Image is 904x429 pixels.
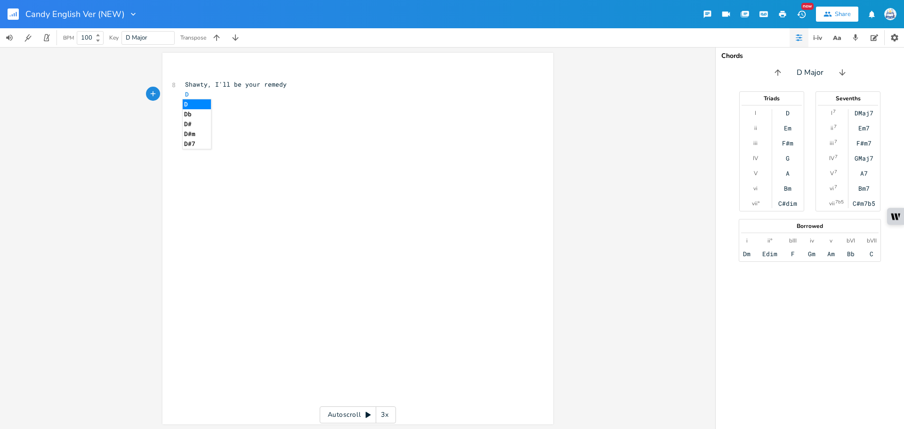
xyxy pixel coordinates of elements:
div: New [801,3,814,10]
div: bVII [867,237,877,244]
img: Sign In [884,8,896,20]
sup: 7 [834,168,837,176]
div: Bm7 [858,185,870,192]
div: vi [830,185,834,192]
div: Transpose [180,35,206,40]
span: Candy English Ver (NEW) [25,10,125,18]
li: D# [183,119,211,129]
div: iii [830,139,834,147]
div: Triads [740,96,804,101]
div: ii [831,124,833,132]
div: G [786,154,790,162]
button: Share [816,7,858,22]
div: Em7 [858,124,870,132]
div: Edim [762,250,777,258]
div: A [786,170,790,177]
div: IV [753,154,758,162]
span: D [185,90,189,98]
div: Am [827,250,835,258]
div: F#m7 [856,139,872,147]
div: bIII [789,237,797,244]
div: Share [835,10,851,18]
sup: 7 [835,153,838,161]
div: F#m [782,139,793,147]
div: D [786,109,790,117]
div: v [830,237,832,244]
li: D [183,99,211,109]
div: C [870,250,873,258]
div: F [791,250,795,258]
div: Borrowed [739,223,880,229]
div: vi [753,185,758,192]
div: BPM [63,35,74,40]
div: Gm [808,250,815,258]
div: 3x [376,406,393,423]
div: Dm [743,250,751,258]
div: ii° [767,237,772,244]
div: vii° [752,200,759,207]
div: Sevenths [816,96,880,101]
li: Db [183,109,211,119]
div: V [754,170,758,177]
div: iv [810,237,814,244]
div: I [831,109,832,117]
div: bVI [847,237,855,244]
div: GMaj7 [855,154,873,162]
div: Bm [784,185,791,192]
li: D#m [183,129,211,139]
span: D Major [126,33,147,42]
div: DMaj7 [855,109,873,117]
sup: 7 [834,123,837,130]
div: Chords [721,53,898,59]
sup: 7 [833,108,836,115]
div: Em [784,124,791,132]
sup: 7 [834,183,837,191]
div: I [755,109,756,117]
span: Shawty, I'll be your remedy [185,80,287,89]
div: iii [753,139,758,147]
div: Autoscroll [320,406,396,423]
div: A7 [860,170,868,177]
div: C#m7b5 [853,200,875,207]
div: ii [754,124,757,132]
sup: 7 [834,138,837,146]
div: IV [829,154,834,162]
div: C#dim [778,200,797,207]
button: New [792,6,811,23]
div: V [830,170,834,177]
span: D Major [797,67,823,78]
sup: 7b5 [835,198,844,206]
div: Bb [847,250,855,258]
div: vii [829,200,835,207]
div: Key [109,35,119,40]
div: i [746,237,748,244]
li: D#7 [183,139,211,149]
